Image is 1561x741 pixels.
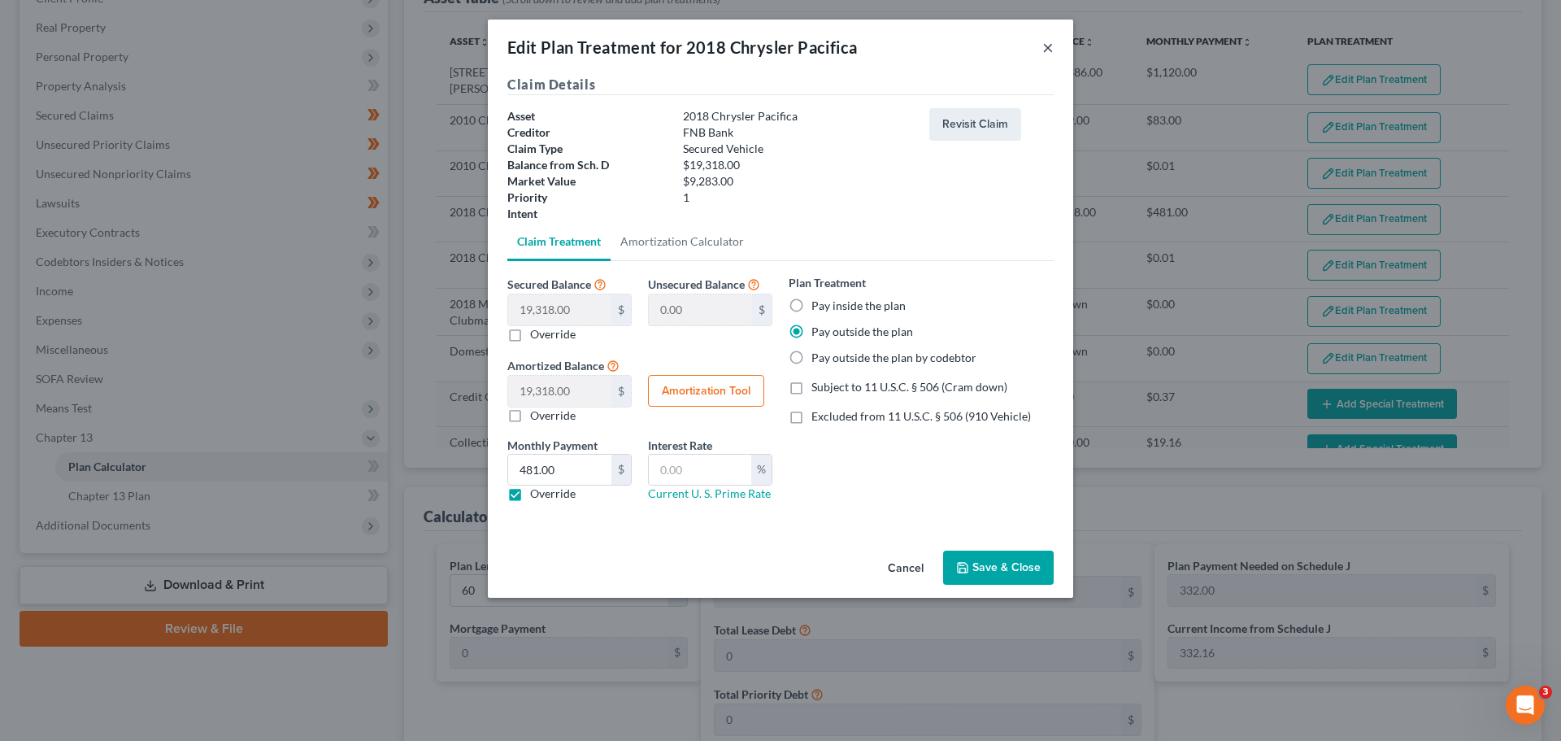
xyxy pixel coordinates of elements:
div: Balance from Sch. D [499,157,675,173]
div: FNB Bank [675,124,921,141]
div: $ [752,294,772,325]
div: $9,283.00 [675,173,921,190]
div: Asset [499,108,675,124]
button: Cancel [875,552,937,585]
div: Priority [499,190,675,206]
iframe: Intercom live chat [1506,686,1545,725]
div: $ [611,455,631,486]
input: 0.00 [508,294,611,325]
span: Excluded from 11 U.S.C. § 506 (910 Vehicle) [811,409,1031,423]
div: $ [611,294,631,325]
div: Market Value [499,173,675,190]
span: Unsecured Balance [648,277,745,291]
div: % [751,455,772,486]
label: Plan Treatment [789,274,866,291]
h5: Claim Details [507,75,1054,95]
span: Amortized Balance [507,359,604,373]
div: Secured Vehicle [675,141,921,157]
input: 0.00 [508,376,611,407]
label: Override [530,326,576,342]
label: Pay outside the plan [811,324,913,340]
button: × [1042,37,1054,57]
input: 0.00 [508,455,611,486]
button: Amortization Tool [648,375,764,408]
label: Pay inside the plan [811,298,906,314]
div: Intent [499,206,675,222]
button: Revisit Claim [929,108,1021,141]
span: 3 [1539,686,1552,699]
div: Creditor [499,124,675,141]
div: Edit Plan Treatment for 2018 Chrysler Pacifica [507,36,857,59]
div: $19,318.00 [675,157,921,173]
input: 0.00 [649,455,751,486]
button: Save & Close [943,551,1054,585]
span: Subject to 11 U.S.C. § 506 (Cram down) [811,380,1007,394]
div: 2018 Chrysler Pacifica [675,108,921,124]
div: Claim Type [499,141,675,157]
label: Override [530,486,576,502]
a: Amortization Calculator [611,222,754,261]
div: 1 [675,190,921,206]
div: $ [611,376,631,407]
label: Interest Rate [648,437,712,454]
a: Claim Treatment [507,222,611,261]
span: Secured Balance [507,277,591,291]
input: 0.00 [649,294,752,325]
label: Override [530,408,576,424]
label: Pay outside the plan by codebtor [811,350,976,366]
label: Monthly Payment [507,437,598,454]
a: Current U. S. Prime Rate [648,486,771,500]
